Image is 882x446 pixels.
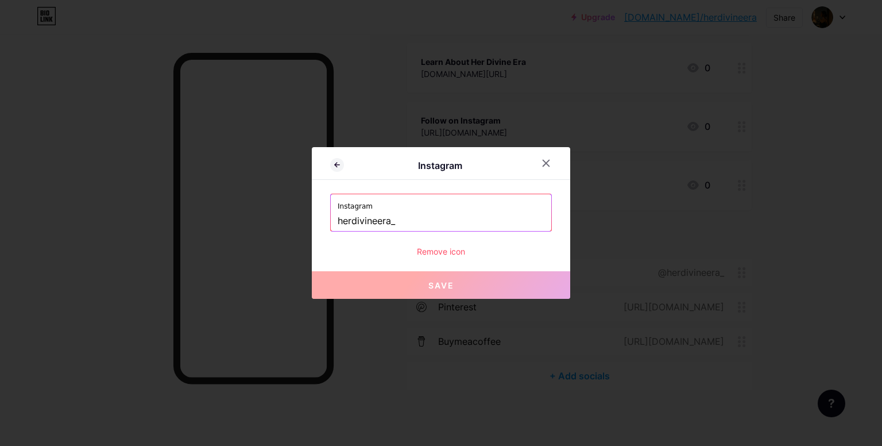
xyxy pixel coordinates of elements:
button: Save [312,271,570,299]
span: Save [428,280,454,290]
input: Instagram username [338,212,544,231]
div: Remove icon [330,245,552,257]
label: Instagram [338,194,544,212]
div: Instagram [344,159,536,172]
